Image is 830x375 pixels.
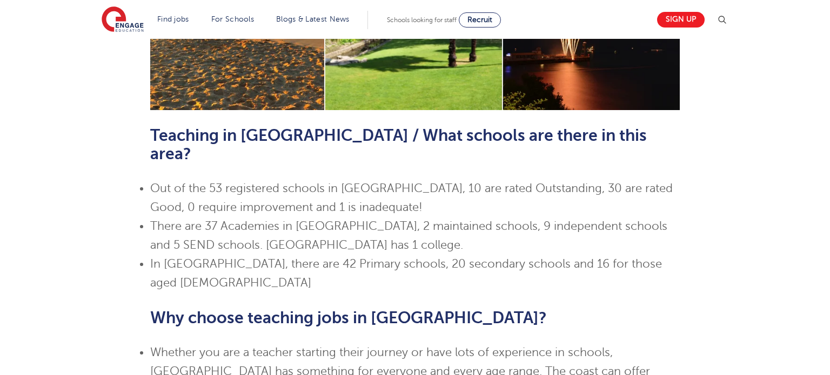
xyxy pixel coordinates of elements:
span: In [GEOGRAPHIC_DATA], there are 42 Primary schools, 20 secondary schools and 16 for those aged [D... [150,257,662,289]
b: Teaching in [GEOGRAPHIC_DATA] / What schools are there in this area? [150,126,647,163]
span: Out of the 53 registered schools in [GEOGRAPHIC_DATA], 10 are rated Outstanding, 30 are rated Goo... [150,182,673,214]
span: Schools looking for staff [387,16,457,24]
span: Recruit [467,16,492,24]
b: Why choose teaching jobs in [GEOGRAPHIC_DATA]? [150,309,547,327]
a: Find jobs [157,15,189,23]
a: Blogs & Latest News [276,15,350,23]
a: Recruit [459,12,501,28]
a: Sign up [657,12,705,28]
a: For Schools [211,15,254,23]
img: Engage Education [102,6,144,33]
span: There are 37 Academies in [GEOGRAPHIC_DATA], 2 maintained schools, 9 independent schools and 5 SE... [150,220,667,251]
